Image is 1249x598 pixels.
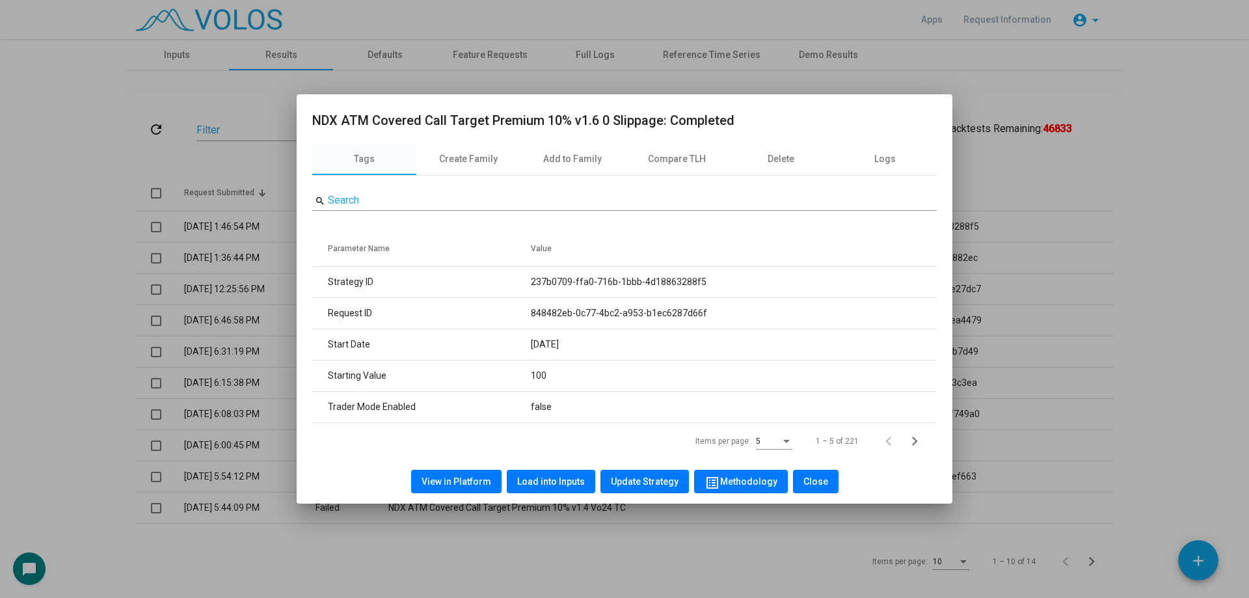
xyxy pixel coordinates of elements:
[648,152,706,166] div: Compare TLH
[531,298,937,329] td: 848482eb-0c77-4bc2-a953-b1ec6287d66f
[312,392,531,423] td: Trader Mode Enabled
[694,470,788,493] button: Methodology
[705,475,720,491] mat-icon: list_alt
[312,230,531,267] th: Parameter Name
[439,152,498,166] div: Create Family
[354,152,375,166] div: Tags
[695,435,751,447] div: Items per page:
[906,428,932,454] button: Next page
[874,152,896,166] div: Logs
[531,360,937,392] td: 100
[611,476,678,487] span: Update Strategy
[543,152,602,166] div: Add to Family
[312,298,531,329] td: Request ID
[531,329,937,360] td: [DATE]
[756,437,760,446] span: 5
[315,195,325,207] mat-icon: search
[880,428,906,454] button: Previous page
[531,230,937,267] th: Value
[312,329,531,360] td: Start Date
[705,476,777,487] span: Methodology
[422,476,491,487] span: View in Platform
[312,360,531,392] td: Starting Value
[756,437,792,446] mat-select: Items per page:
[507,470,595,493] button: Load into Inputs
[803,476,828,487] span: Close
[312,267,531,298] td: Strategy ID
[411,470,502,493] button: View in Platform
[768,152,794,166] div: Delete
[793,470,839,493] button: Close
[312,110,937,131] h2: NDX ATM Covered Call Target Premium 10% v1.6 0 Slippage: Completed
[531,267,937,298] td: 237b0709-ffa0-716b-1bbb-4d18863288f5
[531,392,937,423] td: false
[600,470,689,493] button: Update Strategy
[816,435,859,447] div: 1 – 5 of 221
[517,476,585,487] span: Load into Inputs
